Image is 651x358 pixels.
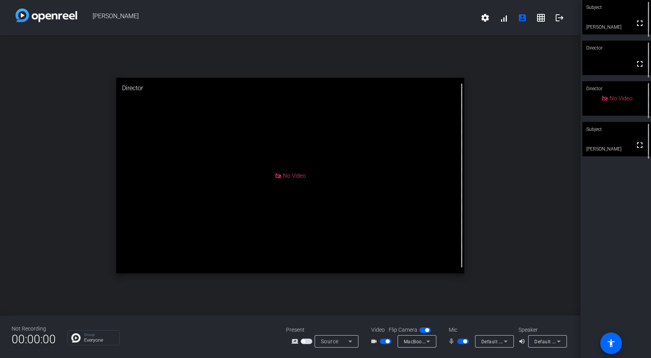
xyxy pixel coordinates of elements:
[635,59,644,69] mat-icon: fullscreen
[582,41,651,55] div: Director
[582,81,651,96] div: Director
[494,9,513,27] button: signal_cellular_alt
[635,19,644,28] mat-icon: fullscreen
[555,13,564,22] mat-icon: logout
[635,140,644,150] mat-icon: fullscreen
[518,337,528,346] mat-icon: volume_up
[448,337,457,346] mat-icon: mic_none
[518,326,565,334] div: Speaker
[389,326,417,334] span: Flip Camera
[404,338,482,344] span: MacBook Pro Camera (0000:0001)
[481,338,581,344] span: Default - MacBook Pro Microphone (Built-in)
[71,333,81,343] img: Chat Icon
[536,13,546,22] mat-icon: grid_on
[610,95,632,102] span: No Video
[286,326,363,334] div: Present
[15,9,77,22] img: white-gradient.svg
[534,338,628,344] span: Default - MacBook Pro Speakers (Built-in)
[582,122,651,137] div: Subject
[84,338,115,343] p: Everyone
[518,13,527,22] mat-icon: account_box
[12,330,56,349] span: 00:00:00
[283,172,306,179] span: No Video
[116,78,465,99] div: Director
[12,325,56,333] div: Not Recording
[441,326,518,334] div: Mic
[321,338,339,344] span: Source
[371,326,385,334] span: Video
[291,337,301,346] mat-icon: screen_share_outline
[480,13,490,22] mat-icon: settings
[84,333,115,337] p: Group
[370,337,380,346] mat-icon: videocam_outline
[606,339,616,348] mat-icon: accessibility
[77,9,476,27] span: [PERSON_NAME]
